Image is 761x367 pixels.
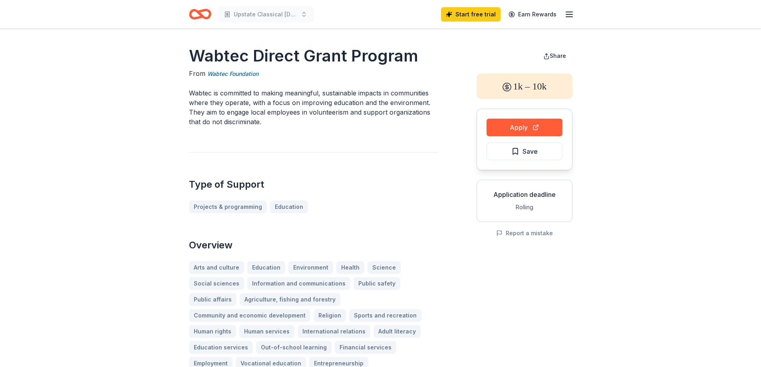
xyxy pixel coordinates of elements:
[483,190,566,199] div: Application deadline
[207,69,258,79] a: Wabtec Foundation
[523,146,538,157] span: Save
[270,200,308,213] a: Education
[189,239,438,252] h2: Overview
[189,69,438,79] div: From
[487,119,562,136] button: Apply
[550,52,566,59] span: Share
[189,178,438,191] h2: Type of Support
[234,10,298,19] span: Upstate Classical [DEMOGRAPHIC_DATA] Academy
[477,73,572,99] div: 1k – 10k
[537,48,572,64] button: Share
[189,88,438,127] p: Wabtec is committed to making meaningful, sustainable impacts in communities where they operate, ...
[487,143,562,160] button: Save
[504,7,561,22] a: Earn Rewards
[218,6,314,22] button: Upstate Classical [DEMOGRAPHIC_DATA] Academy
[483,202,566,212] div: Rolling
[189,200,267,213] a: Projects & programming
[189,5,211,24] a: Home
[189,45,438,67] h1: Wabtec Direct Grant Program
[441,7,501,22] a: Start free trial
[496,228,553,238] button: Report a mistake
